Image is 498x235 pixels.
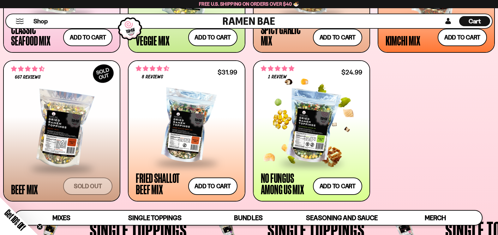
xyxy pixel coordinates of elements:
a: Mixes [15,211,108,225]
div: No Fungus Among Us Mix [261,172,310,195]
div: Kimchi Mix [386,35,420,46]
span: 1 review [268,75,286,80]
button: Mobile Menu Trigger [15,19,24,24]
button: Add to cart [438,29,487,46]
div: Classic Seafood Mix [11,23,60,46]
div: SOLD OUT [90,61,117,86]
div: $24.99 [341,69,362,75]
span: 667 reviews [15,75,41,80]
span: Cart [469,17,481,25]
span: Get 10% Off [3,208,27,232]
span: Seasoning and Sauce [306,214,378,222]
span: Mixes [52,214,70,222]
a: 5.00 stars 1 review $24.99 No Fungus Among Us Mix Add to cart [253,60,370,202]
div: $31.99 [218,69,237,75]
div: Veggie Mix [136,35,170,46]
span: 5.00 stars [261,64,294,73]
span: 8 reviews [142,75,163,80]
a: Merch [388,211,482,225]
button: Close teaser [37,224,43,230]
span: Single Toppings [128,214,182,222]
button: Add to cart [188,29,237,46]
div: Beef Mix [11,184,38,195]
button: Add to cart [313,178,362,195]
a: Cart [459,14,490,28]
span: Free U.S. Shipping on Orders over $40 🍜 [199,1,299,7]
span: Bundles [234,214,262,222]
a: Bundles [202,211,295,225]
div: Spicy Garlic Mix [261,23,310,46]
span: Shop [33,17,48,26]
span: 4.62 stars [136,64,169,73]
a: SOLDOUT 4.64 stars 667 reviews Beef Mix Sold out [3,60,120,202]
a: 4.62 stars 8 reviews $31.99 Fried Shallot Beef Mix Add to cart [128,60,245,202]
button: Add to cart [188,178,237,195]
button: Add to cart [63,29,112,46]
a: Shop [33,16,48,26]
span: 4.64 stars [11,65,45,73]
a: Seasoning and Sauce [295,211,388,225]
div: Fried Shallot Beef Mix [136,172,185,195]
span: Merch [425,214,446,222]
button: Add to cart [313,29,362,46]
a: Single Toppings [108,211,202,225]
